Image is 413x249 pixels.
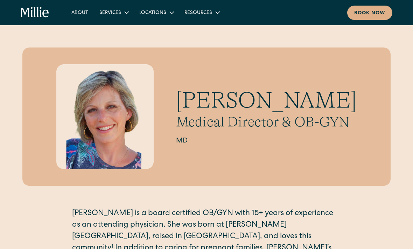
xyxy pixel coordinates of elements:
h1: [PERSON_NAME] [176,87,357,114]
div: Book now [354,10,385,17]
a: About [66,7,94,18]
div: Services [94,7,134,18]
div: Resources [179,7,225,18]
div: Locations [134,7,179,18]
div: Resources [184,9,212,17]
h2: MD [176,136,357,146]
a: home [21,7,49,18]
h2: Medical Director & OB-GYN [176,113,357,130]
div: Services [99,9,121,17]
div: Locations [139,9,166,17]
a: Book now [347,6,392,20]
